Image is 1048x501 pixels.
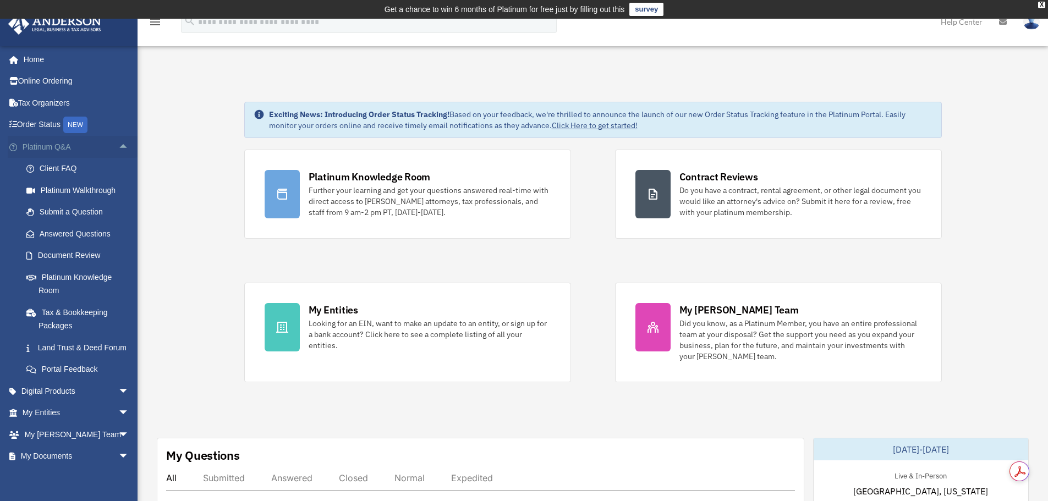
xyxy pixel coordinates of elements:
[15,337,146,359] a: Land Trust & Deed Forum
[15,201,146,223] a: Submit a Question
[244,283,571,382] a: My Entities Looking for an EIN, want to make an update to an entity, or sign up for a bank accoun...
[269,109,449,119] strong: Exciting News: Introducing Order Status Tracking!
[8,445,146,467] a: My Documentsarrow_drop_down
[166,472,177,483] div: All
[8,70,146,92] a: Online Ordering
[15,301,146,337] a: Tax & Bookkeeping Packages
[1023,14,1040,30] img: User Pic
[451,472,493,483] div: Expedited
[309,185,551,218] div: Further your learning and get your questions answered real-time with direct access to [PERSON_NAM...
[309,170,431,184] div: Platinum Knowledge Room
[118,445,140,468] span: arrow_drop_down
[309,303,358,317] div: My Entities
[244,150,571,239] a: Platinum Knowledge Room Further your learning and get your questions answered real-time with dire...
[629,3,663,16] a: survey
[269,109,932,131] div: Based on your feedback, we're thrilled to announce the launch of our new Order Status Tracking fe...
[118,136,140,158] span: arrow_drop_up
[8,136,146,158] a: Platinum Q&Aarrow_drop_up
[853,485,988,498] span: [GEOGRAPHIC_DATA], [US_STATE]
[5,13,105,35] img: Anderson Advisors Platinum Portal
[166,447,240,464] div: My Questions
[15,158,146,180] a: Client FAQ
[149,19,162,29] a: menu
[679,170,758,184] div: Contract Reviews
[385,3,625,16] div: Get a chance to win 6 months of Platinum for free just by filling out this
[8,92,146,114] a: Tax Organizers
[1038,2,1045,8] div: close
[63,117,87,133] div: NEW
[679,318,921,362] div: Did you know, as a Platinum Member, you have an entire professional team at your disposal? Get th...
[203,472,245,483] div: Submitted
[615,283,942,382] a: My [PERSON_NAME] Team Did you know, as a Platinum Member, you have an entire professional team at...
[15,266,146,301] a: Platinum Knowledge Room
[15,223,146,245] a: Answered Questions
[8,48,140,70] a: Home
[15,179,146,201] a: Platinum Walkthrough
[8,380,146,402] a: Digital Productsarrow_drop_down
[679,185,921,218] div: Do you have a contract, rental agreement, or other legal document you would like an attorney's ad...
[552,120,638,130] a: Click Here to get started!
[339,472,368,483] div: Closed
[271,472,312,483] div: Answered
[8,423,146,445] a: My [PERSON_NAME] Teamarrow_drop_down
[8,114,146,136] a: Order StatusNEW
[15,359,146,381] a: Portal Feedback
[118,402,140,425] span: arrow_drop_down
[886,469,956,481] div: Live & In-Person
[615,150,942,239] a: Contract Reviews Do you have a contract, rental agreement, or other legal document you would like...
[184,15,196,27] i: search
[8,402,146,424] a: My Entitiesarrow_drop_down
[118,380,140,403] span: arrow_drop_down
[118,423,140,446] span: arrow_drop_down
[309,318,551,351] div: Looking for an EIN, want to make an update to an entity, or sign up for a bank account? Click her...
[149,15,162,29] i: menu
[814,438,1028,460] div: [DATE]-[DATE]
[394,472,425,483] div: Normal
[15,245,146,267] a: Document Review
[679,303,799,317] div: My [PERSON_NAME] Team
